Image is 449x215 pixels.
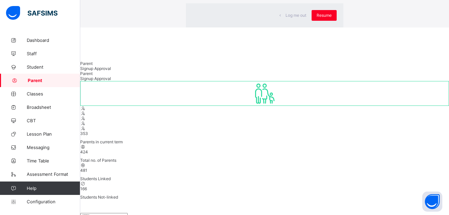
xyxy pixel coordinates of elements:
[80,71,93,76] span: Parent
[80,195,118,200] span: Students Not-linked
[27,51,80,56] span: Staff
[27,145,80,150] span: Messaging
[27,158,80,163] span: Time Table
[27,118,80,123] span: CBT
[27,199,80,204] span: Configuration
[80,158,116,163] span: Total no. of Parents
[80,66,111,71] span: Signup Approval
[80,131,88,136] span: 353
[27,186,80,191] span: Help
[80,176,111,181] span: Students Linked
[27,38,80,43] span: Dashboard
[27,91,80,96] span: Classes
[27,131,80,137] span: Lesson Plan
[422,192,442,212] button: Open asap
[80,76,111,81] span: Signup Approval
[28,78,80,83] span: Parent
[27,171,80,177] span: Assessment Format
[80,61,93,66] span: Parent
[80,139,123,144] span: Parents in current term
[80,186,87,191] span: 166
[27,64,80,70] span: Student
[27,104,80,110] span: Broadsheet
[317,13,332,18] span: Resume
[286,13,306,18] span: Log me out
[80,168,87,173] span: 481
[6,6,58,20] img: safsims
[80,149,88,154] span: 424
